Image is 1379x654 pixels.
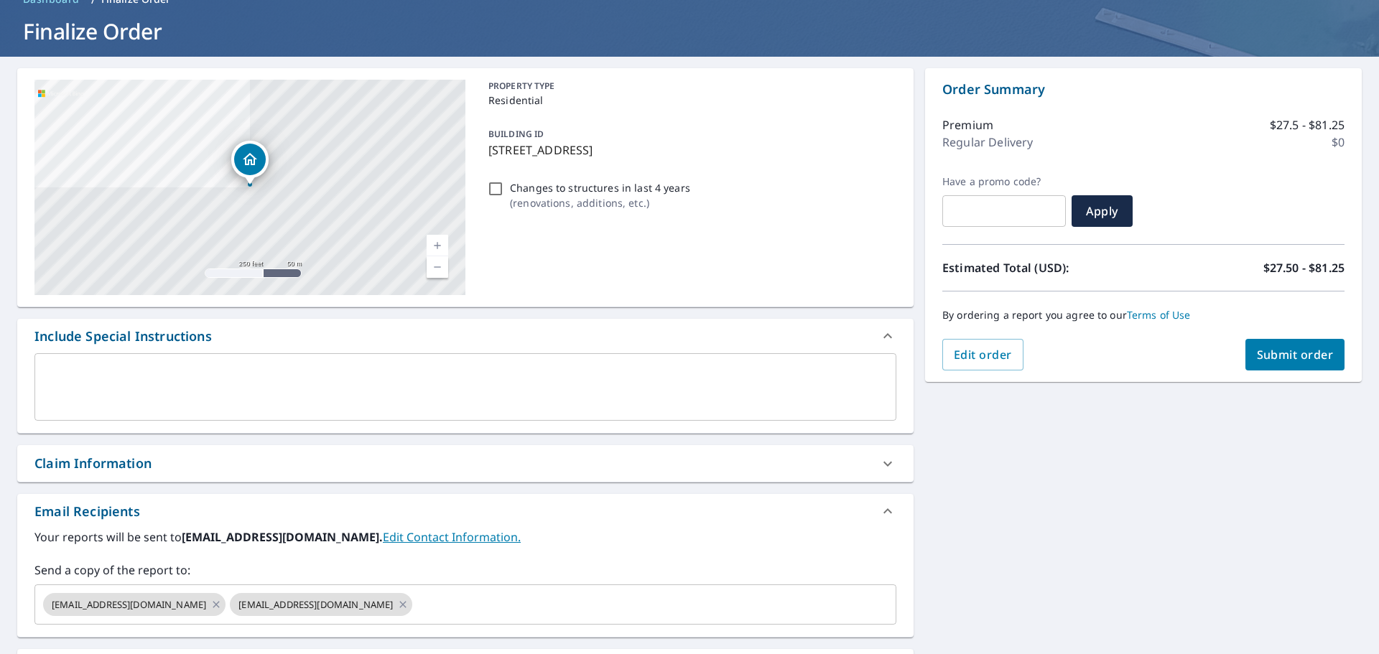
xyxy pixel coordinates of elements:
span: Edit order [954,347,1012,363]
div: Include Special Instructions [34,327,212,346]
p: ( renovations, additions, etc. ) [510,195,690,210]
p: Estimated Total (USD): [942,259,1143,276]
h1: Finalize Order [17,17,1362,46]
div: Claim Information [34,454,152,473]
a: EditContactInfo [383,529,521,545]
label: Have a promo code? [942,175,1066,188]
b: [EMAIL_ADDRESS][DOMAIN_NAME]. [182,529,383,545]
span: [EMAIL_ADDRESS][DOMAIN_NAME] [230,598,401,612]
span: [EMAIL_ADDRESS][DOMAIN_NAME] [43,598,215,612]
button: Edit order [942,339,1023,370]
a: Current Level 17, Zoom Out [427,256,448,278]
div: Dropped pin, building 1, Residential property, 408 Warwick St Coffeyville, KS 67337 [231,141,269,185]
div: Email Recipients [17,494,914,528]
button: Apply [1072,195,1133,227]
span: Submit order [1257,347,1334,363]
p: By ordering a report you agree to our [942,309,1345,322]
p: $27.5 - $81.25 [1270,116,1345,134]
p: BUILDING ID [488,128,544,140]
div: Email Recipients [34,502,140,521]
a: Terms of Use [1127,308,1191,322]
div: Claim Information [17,445,914,482]
label: Your reports will be sent to [34,528,896,546]
p: Regular Delivery [942,134,1033,151]
div: [EMAIL_ADDRESS][DOMAIN_NAME] [43,593,226,616]
p: $0 [1332,134,1345,151]
p: $27.50 - $81.25 [1263,259,1345,276]
label: Send a copy of the report to: [34,561,896,579]
span: Apply [1083,203,1121,219]
div: Include Special Instructions [17,319,914,353]
p: Residential [488,93,891,108]
button: Submit order [1245,339,1345,370]
p: [STREET_ADDRESS] [488,141,891,159]
div: [EMAIL_ADDRESS][DOMAIN_NAME] [230,593,412,616]
p: Changes to structures in last 4 years [510,180,690,195]
a: Current Level 17, Zoom In [427,235,448,256]
p: Order Summary [942,80,1345,99]
p: PROPERTY TYPE [488,80,891,93]
p: Premium [942,116,993,134]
